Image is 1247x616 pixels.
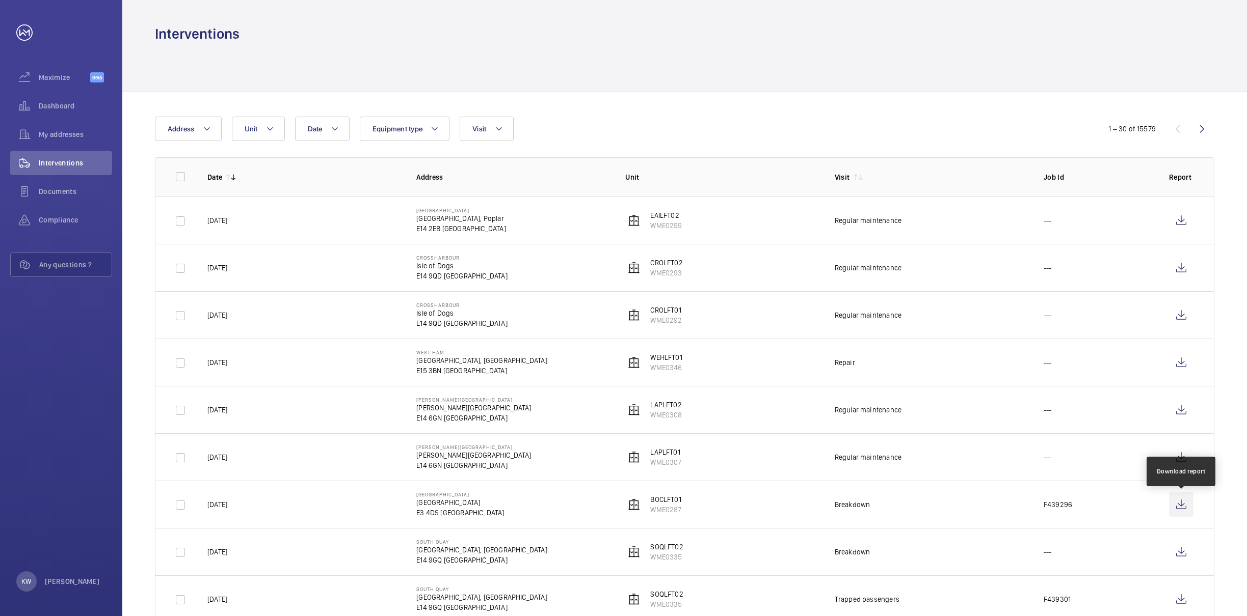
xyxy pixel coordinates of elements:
[416,355,547,366] p: [GEOGRAPHIC_DATA], [GEOGRAPHIC_DATA]
[835,215,901,226] div: Regular maintenance
[460,117,513,141] button: Visit
[628,214,640,227] img: elevator.svg
[416,397,531,403] p: [PERSON_NAME][GEOGRAPHIC_DATA]
[416,545,547,555] p: [GEOGRAPHIC_DATA], [GEOGRAPHIC_DATA]
[207,594,227,604] p: [DATE]
[21,576,31,586] p: KW
[416,450,531,460] p: [PERSON_NAME][GEOGRAPHIC_DATA]
[650,362,682,373] p: WME0346
[207,405,227,415] p: [DATE]
[232,117,285,141] button: Unit
[308,125,323,133] span: Date
[835,263,901,273] div: Regular maintenance
[207,263,227,273] p: [DATE]
[416,539,547,545] p: South Quay
[1044,452,1052,462] p: ---
[416,508,504,518] p: E3 4DS [GEOGRAPHIC_DATA]
[416,602,547,612] p: E14 9GQ [GEOGRAPHIC_DATA]
[1044,263,1052,273] p: ---
[628,498,640,511] img: elevator.svg
[416,308,508,318] p: Isle of Dogs
[1044,547,1052,557] p: ---
[628,309,640,321] img: elevator.svg
[416,172,609,182] p: Address
[416,261,508,271] p: Isle of Dogs
[1157,467,1206,476] div: Download report
[835,594,899,604] div: Trapped passengers
[1044,215,1052,226] p: ---
[416,207,506,213] p: [GEOGRAPHIC_DATA]
[650,457,681,467] p: WME0307
[207,310,227,320] p: [DATE]
[650,220,682,231] p: WME0299
[416,444,531,450] p: [PERSON_NAME][GEOGRAPHIC_DATA]
[416,223,506,234] p: E14 2EB [GEOGRAPHIC_DATA]
[1044,172,1153,182] p: Job Id
[650,258,682,268] p: CROLFT02
[416,592,547,602] p: [GEOGRAPHIC_DATA], [GEOGRAPHIC_DATA]
[1044,499,1072,510] p: F439296
[373,125,423,133] span: Equipment type
[835,310,901,320] div: Regular maintenance
[1044,310,1052,320] p: ---
[835,172,850,182] p: Visit
[628,356,640,369] img: elevator.svg
[835,547,870,557] div: Breakdown
[39,260,112,270] span: Any questions ?
[472,125,486,133] span: Visit
[650,589,683,599] p: SOQLFT02
[39,129,112,139] span: My addresses
[650,400,682,410] p: LAPLFT02
[628,404,640,416] img: elevator.svg
[650,268,682,278] p: WME0293
[207,547,227,557] p: [DATE]
[650,494,681,505] p: BOCLFT01
[39,72,90,82] span: Maximize
[416,403,531,413] p: [PERSON_NAME][GEOGRAPHIC_DATA]
[628,546,640,558] img: elevator.svg
[1044,594,1071,604] p: F439301
[1044,405,1052,415] p: ---
[416,318,508,328] p: E14 9QD [GEOGRAPHIC_DATA]
[628,593,640,605] img: elevator.svg
[628,451,640,463] img: elevator.svg
[1108,124,1156,134] div: 1 – 30 of 15579
[650,210,682,220] p: EAILFT02
[416,302,508,308] p: Crossharbour
[835,405,901,415] div: Regular maintenance
[628,262,640,274] img: elevator.svg
[650,505,681,515] p: WME0287
[416,255,508,261] p: Crossharbour
[835,499,870,510] div: Breakdown
[1044,357,1052,368] p: ---
[207,499,227,510] p: [DATE]
[1169,172,1193,182] p: Report
[39,186,112,197] span: Documents
[650,542,683,552] p: SOQLFT02
[39,215,112,225] span: Compliance
[39,101,112,111] span: Dashboard
[207,215,227,226] p: [DATE]
[245,125,258,133] span: Unit
[625,172,818,182] p: Unit
[416,271,508,281] p: E14 9QD [GEOGRAPHIC_DATA]
[416,460,531,470] p: E14 6GN [GEOGRAPHIC_DATA]
[416,413,531,423] p: E14 6GN [GEOGRAPHIC_DATA]
[835,452,901,462] div: Regular maintenance
[650,305,682,315] p: CROLFT01
[416,349,547,355] p: West Ham
[416,491,504,497] p: [GEOGRAPHIC_DATA]
[207,172,222,182] p: Date
[416,497,504,508] p: [GEOGRAPHIC_DATA]
[207,357,227,368] p: [DATE]
[650,352,682,362] p: WEHLFT01
[360,117,450,141] button: Equipment type
[416,213,506,223] p: [GEOGRAPHIC_DATA], Poplar
[168,125,195,133] span: Address
[295,117,350,141] button: Date
[207,452,227,462] p: [DATE]
[90,72,104,82] span: Beta
[416,586,547,592] p: South Quay
[39,158,112,168] span: Interventions
[155,117,222,141] button: Address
